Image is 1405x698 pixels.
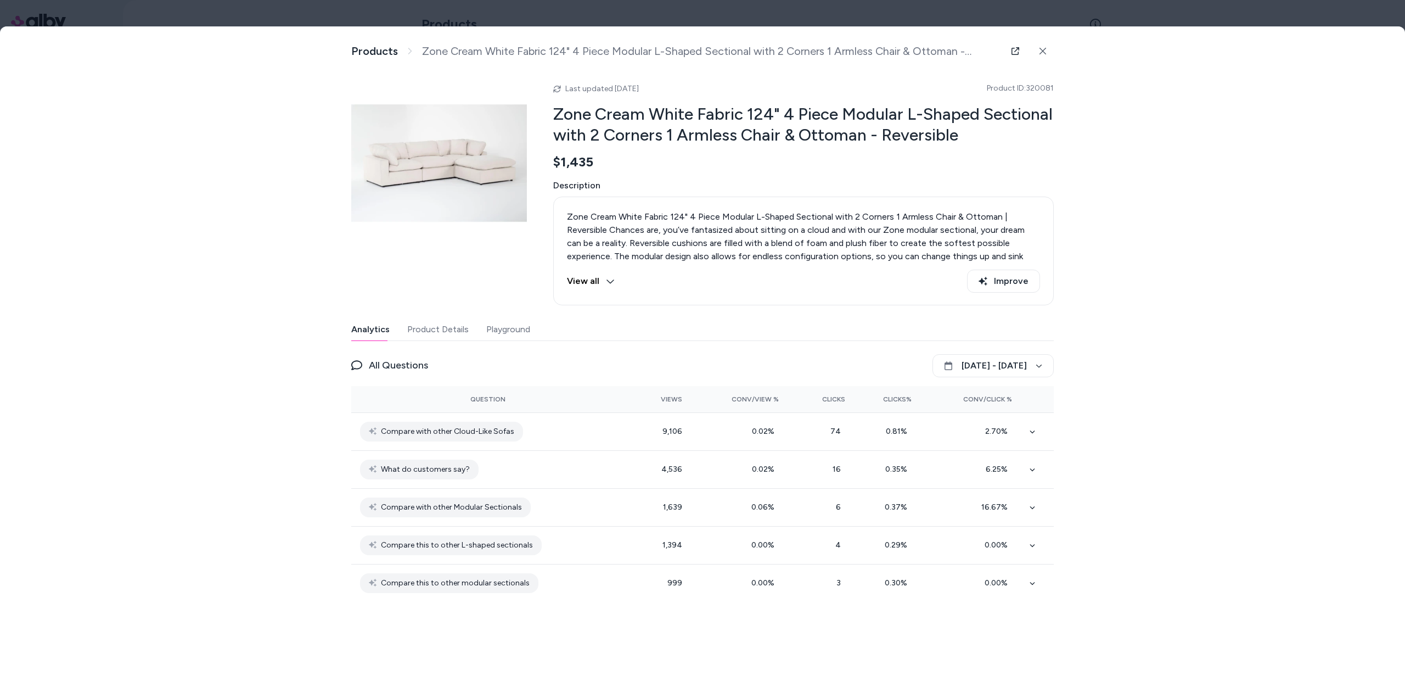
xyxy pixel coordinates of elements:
[381,425,514,438] span: Compare with other Cloud-Like Sofas
[985,427,1012,436] span: 2.70 %
[565,84,639,93] span: Last updated [DATE]
[885,502,912,512] span: 0.37 %
[932,354,1054,377] button: [DATE] - [DATE]
[567,210,1040,329] p: Zone Cream White Fabric 124" 4 Piece Modular L-Shaped Sectional with 2 Corners 1 Armless Chair & ...
[863,390,912,408] button: Clicks%
[830,427,845,436] span: 74
[967,270,1040,293] button: Improve
[985,540,1012,550] span: 0.00 %
[661,465,682,474] span: 4,536
[381,463,470,476] span: What do customers say?
[752,427,779,436] span: 0.02 %
[381,539,533,552] span: Compare this to other L-shaped sectionals
[553,154,593,170] span: $1,435
[796,390,845,408] button: Clicks
[836,578,845,588] span: 3
[986,465,1012,474] span: 6.25 %
[929,390,1012,408] button: Conv/Click %
[422,44,996,58] span: Zone Cream White Fabric 124" 4 Piece Modular L-Shaped Sectional with 2 Corners 1 Armless Chair & ...
[885,465,912,474] span: 0.35 %
[351,44,398,58] a: Products
[985,578,1012,588] span: 0.00 %
[751,540,779,550] span: 0.00 %
[662,540,682,550] span: 1,394
[987,83,1054,94] span: Product ID: 320081
[351,75,527,251] img: 320081_beige_fabric_sectional_signature_01.jpg
[981,502,1012,512] span: 16.67 %
[835,540,845,550] span: 4
[407,319,469,340] button: Product Details
[567,270,615,293] button: View all
[883,395,912,404] span: Clicks%
[751,502,779,512] span: 0.06 %
[732,395,779,404] span: Conv/View %
[885,540,912,550] span: 0.29 %
[553,104,1054,145] h2: Zone Cream White Fabric 124" 4 Piece Modular L-Shaped Sectional with 2 Corners 1 Armless Chair & ...
[833,465,845,474] span: 16
[667,578,682,588] span: 999
[751,578,779,588] span: 0.00 %
[822,395,845,404] span: Clicks
[963,395,1012,404] span: Conv/Click %
[885,578,912,588] span: 0.30 %
[381,577,530,590] span: Compare this to other modular sectionals
[369,358,428,373] span: All Questions
[886,427,912,436] span: 0.81 %
[633,390,682,408] button: Views
[486,319,530,340] button: Playground
[381,501,522,514] span: Compare with other Modular Sectionals
[836,502,845,512] span: 6
[351,44,996,58] nav: breadcrumb
[662,427,682,436] span: 9,106
[553,179,1054,192] span: Description
[470,390,505,408] button: Question
[470,395,505,404] span: Question
[700,390,779,408] button: Conv/View %
[661,395,682,404] span: Views
[663,502,682,512] span: 1,639
[351,319,390,340] button: Analytics
[752,465,779,474] span: 0.02 %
